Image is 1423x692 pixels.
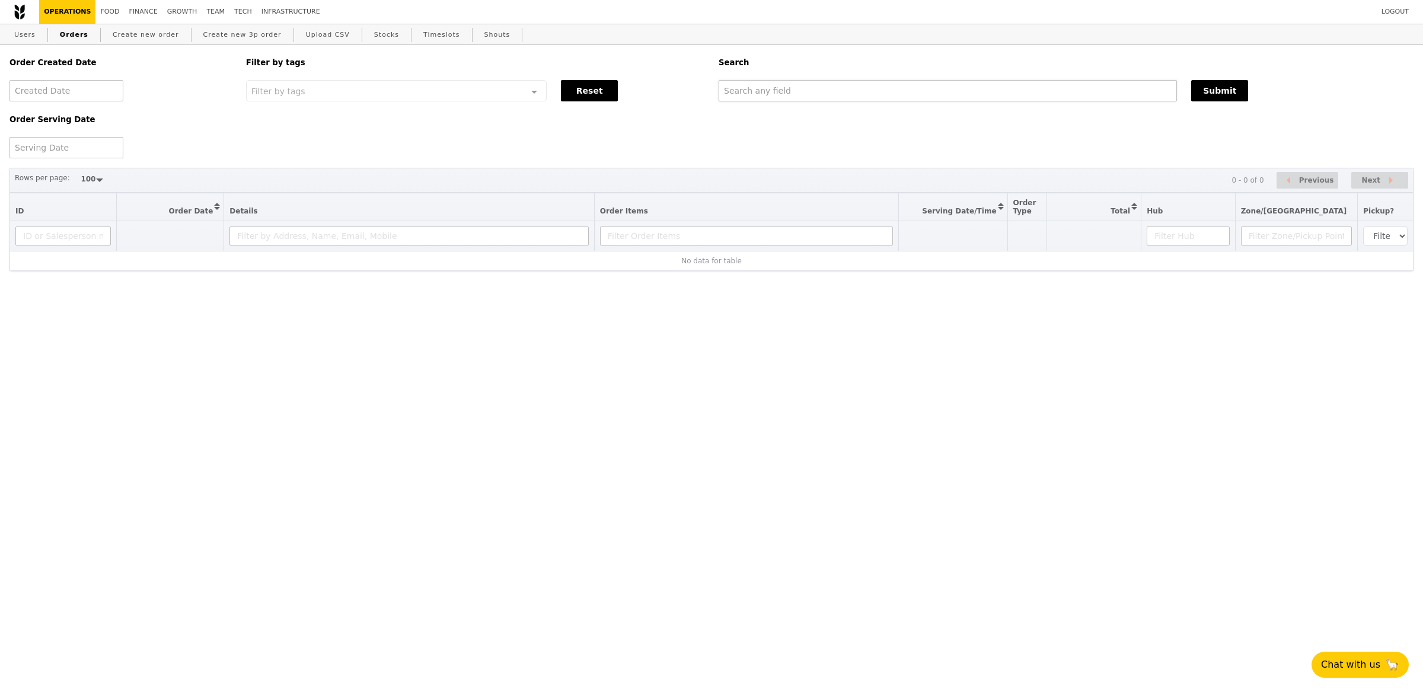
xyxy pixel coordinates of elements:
[561,80,618,101] button: Reset
[9,115,232,124] h5: Order Serving Date
[9,58,232,67] h5: Order Created Date
[1361,173,1380,187] span: Next
[301,24,355,46] a: Upload CSV
[1241,207,1347,215] span: Zone/[GEOGRAPHIC_DATA]
[55,24,93,46] a: Orders
[719,58,1414,67] h5: Search
[600,227,893,245] input: Filter Order Items
[246,58,704,67] h5: Filter by tags
[1277,172,1338,189] button: Previous
[1363,207,1394,215] span: Pickup?
[369,24,404,46] a: Stocks
[15,257,1408,265] div: No data for table
[1312,652,1409,678] button: Chat with us🦙
[1231,176,1264,184] div: 0 - 0 of 0
[9,137,123,158] input: Serving Date
[1013,199,1036,215] span: Order Type
[1299,173,1334,187] span: Previous
[1147,207,1163,215] span: Hub
[15,227,111,245] input: ID or Salesperson name
[229,227,589,245] input: Filter by Address, Name, Email, Mobile
[419,24,464,46] a: Timeslots
[1385,658,1399,672] span: 🦙
[14,4,25,20] img: Grain logo
[1191,80,1248,101] button: Submit
[1147,227,1229,245] input: Filter Hub
[15,172,70,184] label: Rows per page:
[480,24,515,46] a: Shouts
[1351,172,1408,189] button: Next
[251,85,305,96] span: Filter by tags
[1241,227,1352,245] input: Filter Zone/Pickup Point
[719,80,1177,101] input: Search any field
[1321,658,1380,672] span: Chat with us
[9,80,123,101] input: Created Date
[600,207,648,215] span: Order Items
[9,24,40,46] a: Users
[229,207,257,215] span: Details
[199,24,286,46] a: Create new 3p order
[108,24,184,46] a: Create new order
[15,207,24,215] span: ID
